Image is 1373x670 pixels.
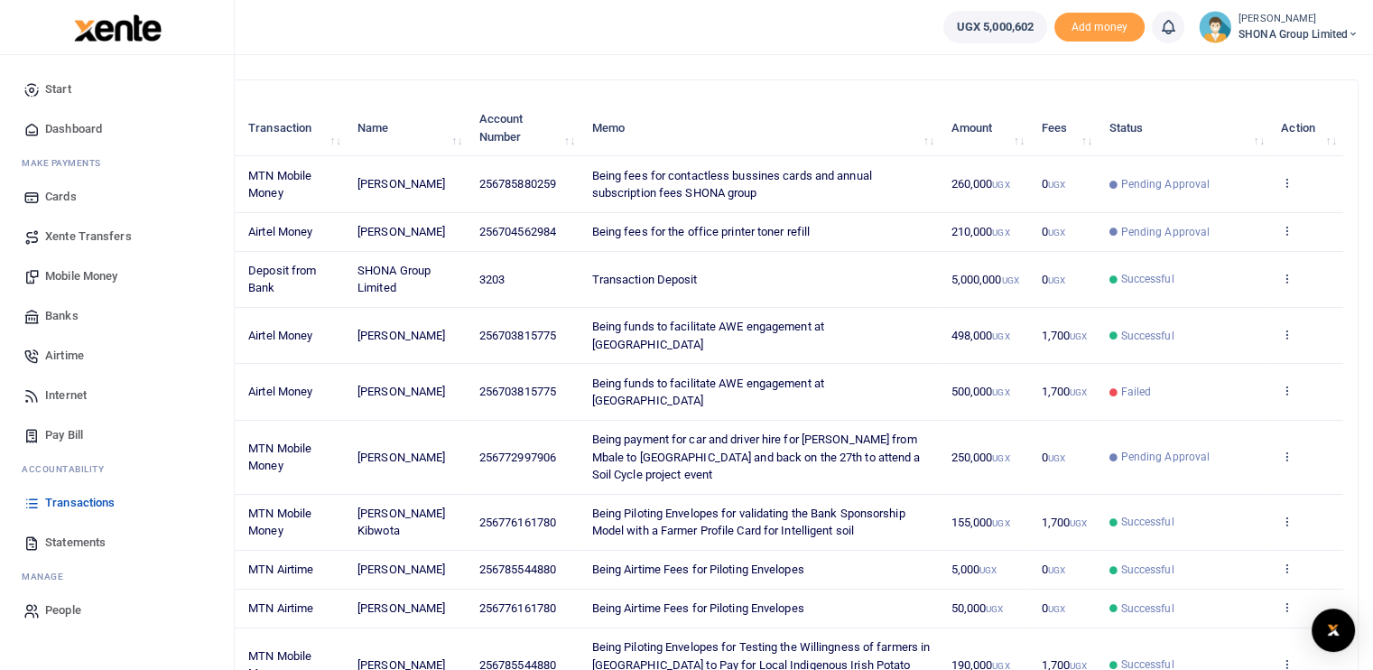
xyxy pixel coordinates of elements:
[986,604,1003,614] small: UGX
[1099,100,1271,156] th: Status: activate to sort column ascending
[357,451,445,464] span: [PERSON_NAME]
[357,177,445,191] span: [PERSON_NAME]
[592,507,905,538] span: Being Piloting Envelopes for validating the Bank Sponsorship Model with a Farmer Profile Card for...
[951,329,1009,342] span: 498,000
[357,601,445,615] span: [PERSON_NAME]
[479,516,556,529] span: 256776161780
[951,385,1009,398] span: 500,000
[348,100,469,156] th: Name: activate to sort column ascending
[1031,100,1099,156] th: Fees: activate to sort column ascending
[469,100,582,156] th: Account Number: activate to sort column ascending
[357,385,445,398] span: [PERSON_NAME]
[14,296,219,336] a: Banks
[45,347,84,365] span: Airtime
[45,120,102,138] span: Dashboard
[248,563,313,576] span: MTN Airtime
[357,264,431,295] span: SHONA Group Limited
[479,177,556,191] span: 256785880259
[1041,451,1064,464] span: 0
[35,462,104,476] span: countability
[14,256,219,296] a: Mobile Money
[479,385,556,398] span: 256703815775
[951,451,1009,464] span: 250,000
[943,11,1047,43] a: UGX 5,000,602
[1054,13,1145,42] span: Add money
[1120,514,1174,530] span: Successful
[992,387,1009,397] small: UGX
[14,70,219,109] a: Start
[1312,609,1355,652] div: Open Intercom Messenger
[951,601,1003,615] span: 50,000
[1054,19,1145,33] a: Add money
[238,100,348,156] th: Transaction: activate to sort column ascending
[979,565,997,575] small: UGX
[45,80,71,98] span: Start
[14,109,219,149] a: Dashboard
[45,534,106,552] span: Statements
[951,516,1009,529] span: 155,000
[248,225,312,238] span: Airtel Money
[248,601,313,615] span: MTN Airtime
[479,225,556,238] span: 256704562984
[992,228,1009,237] small: UGX
[1199,11,1359,43] a: profile-user [PERSON_NAME] SHONA Group Limited
[14,217,219,256] a: Xente Transfers
[992,180,1009,190] small: UGX
[1271,100,1343,156] th: Action: activate to sort column ascending
[1238,26,1359,42] span: SHONA Group Limited
[45,386,87,405] span: Internet
[1041,516,1087,529] span: 1,700
[936,11,1054,43] li: Wallet ballance
[1041,273,1064,286] span: 0
[592,273,698,286] span: Transaction Deposit
[479,329,556,342] span: 256703815775
[14,591,219,630] a: People
[45,267,117,285] span: Mobile Money
[1070,387,1087,397] small: UGX
[1120,449,1210,465] span: Pending Approval
[45,426,83,444] span: Pay Bill
[1120,224,1210,240] span: Pending Approval
[357,225,445,238] span: [PERSON_NAME]
[479,273,505,286] span: 3203
[1048,228,1065,237] small: UGX
[1041,385,1087,398] span: 1,700
[1048,604,1065,614] small: UGX
[479,563,556,576] span: 256785544880
[248,442,311,473] span: MTN Mobile Money
[592,433,921,481] span: Being payment for car and driver hire for [PERSON_NAME] from Mbale to [GEOGRAPHIC_DATA] and back ...
[248,329,312,342] span: Airtel Money
[479,601,556,615] span: 256776161780
[1048,565,1065,575] small: UGX
[14,523,219,563] a: Statements
[248,385,312,398] span: Airtel Money
[1041,329,1087,342] span: 1,700
[951,177,1009,191] span: 260,000
[1120,328,1174,344] span: Successful
[357,563,445,576] span: [PERSON_NAME]
[581,100,941,156] th: Memo: activate to sort column ascending
[1048,180,1065,190] small: UGX
[592,563,804,576] span: Being Airtime Fees for Piloting Envelopes
[45,188,77,206] span: Cards
[592,169,872,200] span: Being fees for contactless bussines cards and annual subscription fees SHONA group
[14,563,219,591] li: M
[1070,518,1087,528] small: UGX
[957,18,1034,36] span: UGX 5,000,602
[14,149,219,177] li: M
[1120,176,1210,192] span: Pending Approval
[248,169,311,200] span: MTN Mobile Money
[992,331,1009,341] small: UGX
[1041,177,1064,191] span: 0
[1238,12,1359,27] small: [PERSON_NAME]
[14,376,219,415] a: Internet
[992,453,1009,463] small: UGX
[45,307,79,325] span: Banks
[1120,271,1174,287] span: Successful
[357,329,445,342] span: [PERSON_NAME]
[14,455,219,483] li: Ac
[1048,453,1065,463] small: UGX
[951,563,997,576] span: 5,000
[592,225,811,238] span: Being fees for the office printer toner refill
[1041,563,1064,576] span: 0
